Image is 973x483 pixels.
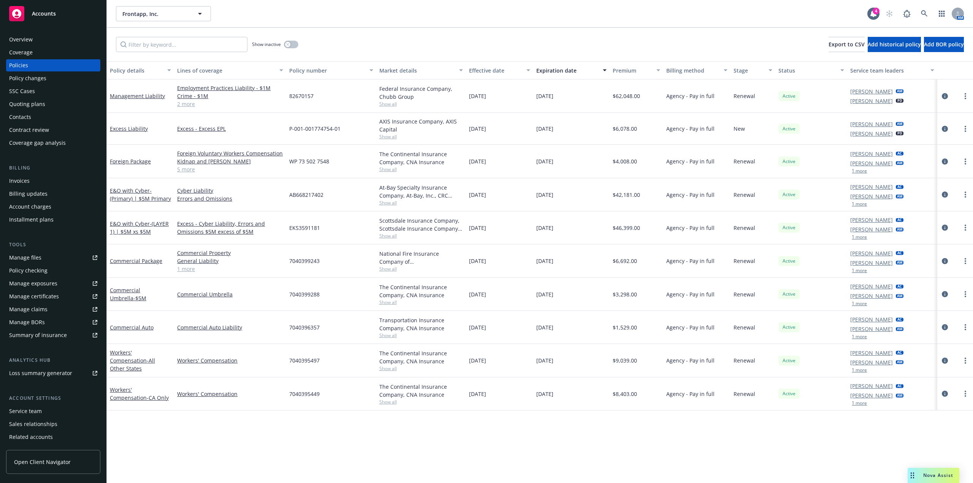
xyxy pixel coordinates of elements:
div: Stage [734,67,764,74]
a: Commercial Package [110,257,162,264]
span: [DATE] [536,356,553,364]
a: Kidnap and [PERSON_NAME] [177,157,283,165]
a: Workers' Compensation [110,349,155,372]
span: $8,403.00 [613,390,637,398]
div: Loss summary generator [9,367,72,379]
a: circleInformation [940,257,949,266]
a: [PERSON_NAME] [850,259,893,267]
div: Manage exposures [9,277,57,290]
button: Premium [610,61,664,79]
div: Coverage [9,46,33,59]
a: Start snowing [882,6,897,21]
span: Show inactive [252,41,281,48]
a: Commercial Umbrella [110,287,146,302]
a: Workers' Compensation [110,386,169,401]
div: Service team [9,405,42,417]
span: Agency - Pay in full [666,257,715,265]
a: Coverage [6,46,100,59]
a: [PERSON_NAME] [850,192,893,200]
a: 5 more [177,165,283,173]
span: Agency - Pay in full [666,92,715,100]
div: SSC Cases [9,85,35,97]
a: Account charges [6,201,100,213]
span: Add historical policy [868,41,921,48]
div: Manage claims [9,303,48,315]
span: 7040395497 [289,356,320,364]
a: Excess Liability [110,125,148,132]
a: [PERSON_NAME] [850,292,893,300]
span: Nova Assist [923,472,953,478]
a: Cyber Liability [177,187,283,195]
a: more [961,257,970,266]
a: Summary of insurance [6,329,100,341]
button: Effective date [466,61,533,79]
a: Excess - Excess EPL [177,125,283,133]
span: 7040396357 [289,323,320,331]
span: Active [781,324,797,331]
div: The Continental Insurance Company, CNA Insurance [379,150,463,166]
a: [PERSON_NAME] [850,391,893,399]
div: Service team leaders [850,67,925,74]
span: Agency - Pay in full [666,390,715,398]
a: more [961,92,970,101]
span: Show all [379,101,463,107]
span: $46,399.00 [613,224,640,232]
span: $42,181.00 [613,191,640,199]
input: Filter by keyword... [116,37,247,52]
span: Open Client Navigator [14,458,71,466]
a: Commercial Auto [110,324,154,331]
div: Effective date [469,67,522,74]
button: Frontapp, Inc. [116,6,211,21]
div: Sales relationships [9,418,57,430]
span: Show all [379,233,463,239]
div: Contract review [9,124,49,136]
a: [PERSON_NAME] [850,349,893,357]
span: 7040399288 [289,290,320,298]
a: [PERSON_NAME] [850,159,893,167]
a: Workers' Compensation [177,390,283,398]
a: Installment plans [6,214,100,226]
span: Agency - Pay in full [666,356,715,364]
span: [DATE] [536,290,553,298]
div: Installment plans [9,214,54,226]
a: [PERSON_NAME] [850,150,893,158]
span: Active [781,93,797,100]
a: Management Liability [110,92,165,100]
a: Policies [6,59,100,71]
a: circleInformation [940,92,949,101]
span: Active [781,390,797,397]
span: Active [781,357,797,364]
a: Loss summary generator [6,367,100,379]
a: SSC Cases [6,85,100,97]
span: New [734,125,745,133]
a: Workers' Compensation [177,356,283,364]
span: Manage exposures [6,277,100,290]
div: Policies [9,59,28,71]
span: Agency - Pay in full [666,290,715,298]
button: Expiration date [533,61,610,79]
button: Add BOR policy [924,37,964,52]
a: Errors and Omissions [177,195,283,203]
a: circleInformation [940,157,949,166]
a: [PERSON_NAME] [850,382,893,390]
div: Account settings [6,394,100,402]
div: Manage BORs [9,316,45,328]
span: Agency - Pay in full [666,224,715,232]
div: Policy details [110,67,163,74]
a: Quoting plans [6,98,100,110]
span: [DATE] [536,157,553,165]
span: Agency - Pay in full [666,125,715,133]
div: 4 [873,8,880,14]
span: Show all [379,399,463,405]
a: Commercial Umbrella [177,290,283,298]
a: Manage BORs [6,316,100,328]
div: Market details [379,67,455,74]
div: Expiration date [536,67,598,74]
a: Manage claims [6,303,100,315]
span: [DATE] [536,191,553,199]
button: Billing method [663,61,731,79]
a: Invoices [6,175,100,187]
span: Agency - Pay in full [666,157,715,165]
button: 1 more [852,268,867,273]
a: more [961,223,970,232]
